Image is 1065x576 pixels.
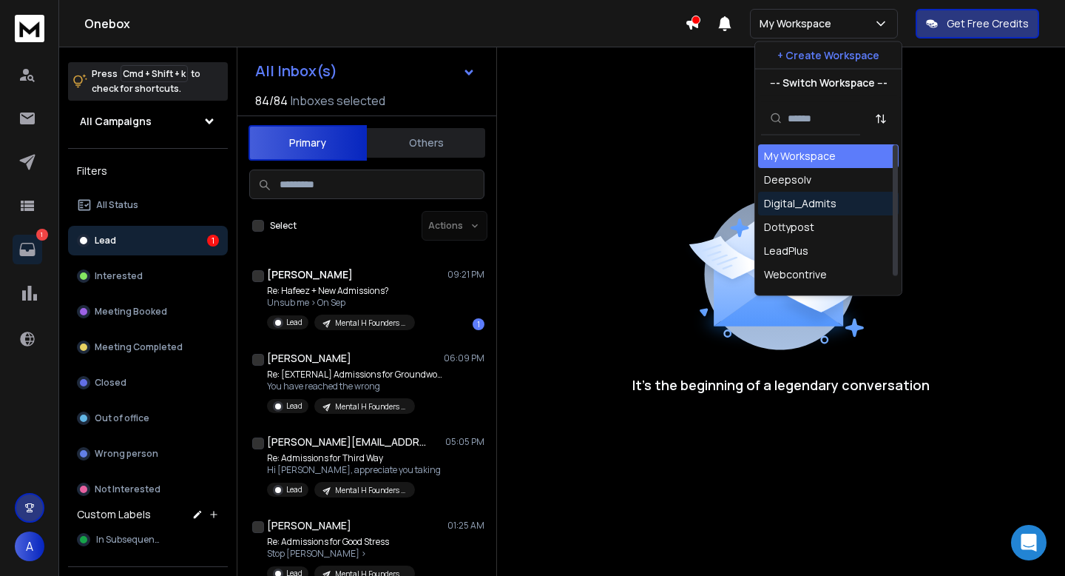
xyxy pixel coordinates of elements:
[444,352,484,364] p: 06:09 PM
[764,173,811,187] div: Deepsolv
[95,412,149,424] p: Out of office
[267,464,441,476] p: Hi [PERSON_NAME], appreciate you taking
[92,67,200,96] p: Press to check for shortcuts.
[777,48,879,63] p: + Create Workspace
[267,536,415,548] p: Re: Admissions for Good Stress
[267,381,444,392] p: You have reached the wrong
[1011,525,1047,560] div: Open Intercom Messenger
[947,16,1029,31] p: Get Free Credits
[267,285,415,297] p: Re: Hafeez + New Admissions?
[68,226,228,255] button: Lead1
[80,114,152,129] h1: All Campaigns
[95,377,126,389] p: Closed
[68,368,228,398] button: Closed
[95,235,116,247] p: Lead
[286,401,302,412] p: Lead
[95,306,167,318] p: Meeting Booked
[267,369,444,381] p: Re: [EXTERNAL] Admissions for Groundwork
[291,92,385,110] h3: Inboxes selected
[286,484,302,495] p: Lead
[68,107,228,136] button: All Campaigns
[267,267,353,282] h1: [PERSON_NAME]
[68,475,228,504] button: Not Interested
[68,525,228,555] button: In Subsequence
[445,436,484,448] p: 05:05 PM
[267,548,415,560] p: Stop [PERSON_NAME] >
[755,42,902,69] button: + Create Workspace
[77,507,151,522] h3: Custom Labels
[270,220,297,232] label: Select
[15,532,44,561] button: A
[916,9,1039,38] button: Get Free Credits
[267,435,430,449] h1: [PERSON_NAME][EMAIL_ADDRESS][DOMAIN_NAME]
[13,235,42,264] a: 1
[95,483,160,495] p: Not Interested
[255,92,288,110] span: 84 / 84
[96,534,164,546] span: In Subsequence
[96,199,138,211] p: All Status
[286,317,302,328] p: Lead
[447,269,484,281] p: 09:21 PM
[267,518,351,533] h1: [PERSON_NAME]
[95,341,183,353] p: Meeting Completed
[764,267,827,282] div: Webcontrive
[68,261,228,291] button: Interested
[68,161,228,181] h3: Filters
[335,401,406,412] p: Mental H Founders [1-200]
[36,229,48,241] p: 1
[764,291,876,306] div: FIN Group - Workspace
[243,56,487,86] button: All Inbox(s)
[447,520,484,532] p: 01:25 AM
[764,149,836,164] div: My Workspace
[15,15,44,42] img: logo
[207,235,219,247] div: 1
[84,15,685,33] h1: Onebox
[335,485,406,496] p: Mental H Founders [1-200]
[68,403,228,433] button: Out of office
[632,375,930,395] p: It’s the beginning of a legendary conversation
[68,190,228,220] button: All Status
[68,332,228,362] button: Meeting Completed
[764,196,836,211] div: Digital_Admits
[95,448,158,460] p: Wrong person
[267,452,441,464] p: Re: Admissions for Third Way
[473,318,484,330] div: 1
[866,104,896,133] button: Sort by Sort A-Z
[764,220,814,235] div: Dottypost
[255,64,337,78] h1: All Inbox(s)
[764,244,808,258] div: LeadPlus
[68,439,228,469] button: Wrong person
[267,297,415,309] p: Unsub me > On Sep
[760,16,837,31] p: My Workspace
[121,65,188,82] span: Cmd + Shift + k
[770,76,887,90] p: --- Switch Workspace ---
[248,125,367,161] button: Primary
[367,127,485,159] button: Others
[95,270,143,282] p: Interested
[267,351,351,366] h1: [PERSON_NAME]
[335,318,406,329] p: Mental H Founders [1-200]
[68,297,228,326] button: Meeting Booked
